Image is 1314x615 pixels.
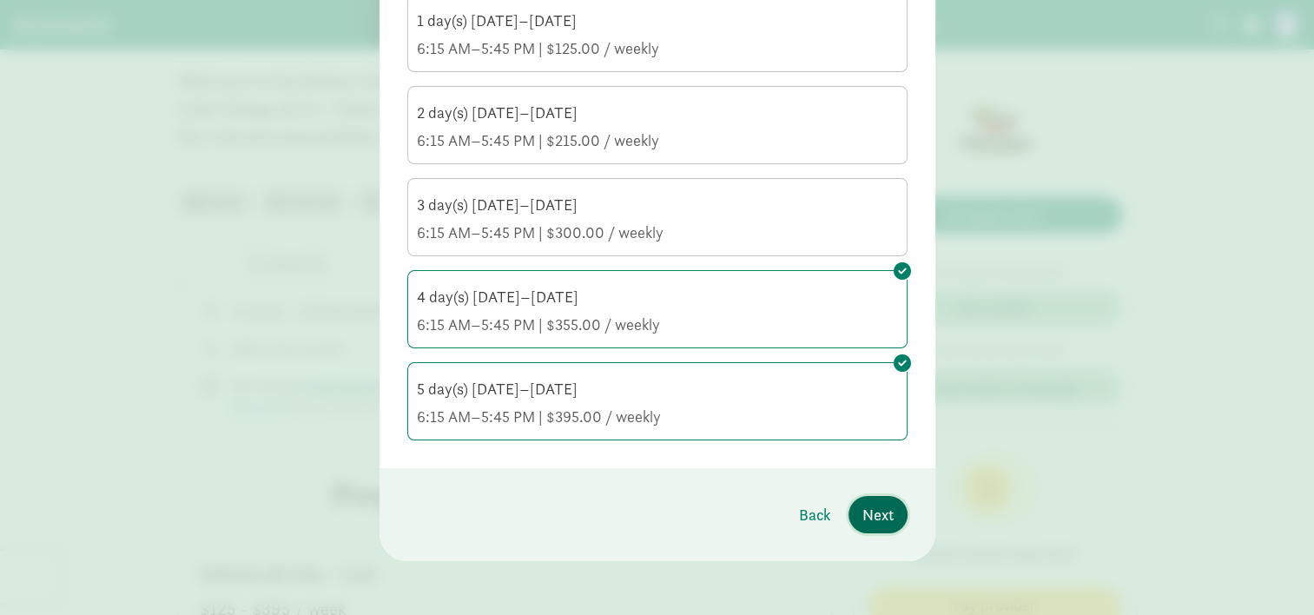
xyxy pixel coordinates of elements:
div: 6:15 AM–5:45 PM | $355.00 / weekly [417,314,898,335]
div: 6:15 AM–5:45 PM | $215.00 / weekly [417,130,898,151]
button: Next [848,496,908,533]
div: 3 day(s) [DATE]–[DATE] [417,195,898,215]
span: Next [862,503,894,526]
span: Back [799,503,831,526]
div: 6:15 AM–5:45 PM | $395.00 / weekly [417,407,898,427]
div: 1 day(s) [DATE]–[DATE] [417,10,898,31]
div: 6:15 AM–5:45 PM | $125.00 / weekly [417,38,898,59]
div: 5 day(s) [DATE]–[DATE] [417,379,898,400]
button: Back [785,496,845,533]
div: 6:15 AM–5:45 PM | $300.00 / weekly [417,222,898,243]
div: 2 day(s) [DATE]–[DATE] [417,102,898,123]
div: 4 day(s) [DATE]–[DATE] [417,287,898,307]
